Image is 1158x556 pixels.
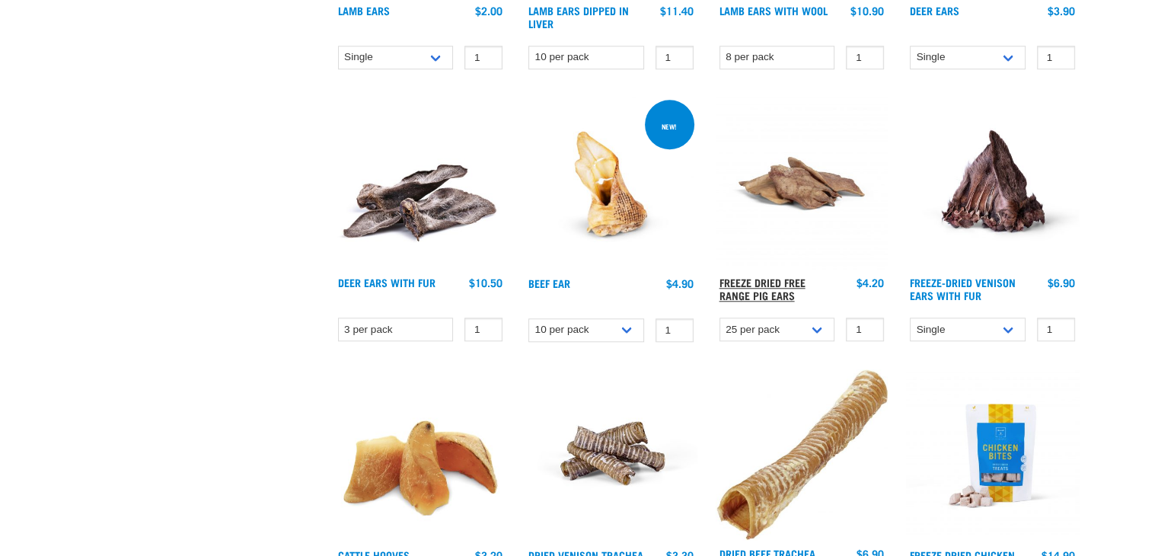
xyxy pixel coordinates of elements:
div: $10.50 [469,276,502,289]
input: 1 [1037,46,1075,69]
img: Raw Essentials Freeze Dried Deer Ears With Fur [906,97,1079,270]
input: 1 [656,46,694,69]
img: Trachea [716,369,888,540]
a: Beef Ear [528,280,570,286]
div: $10.90 [850,5,884,17]
img: Pile Of Furry Deer Ears For Pets [334,97,507,270]
a: Lamb Ears [338,8,390,13]
input: 1 [464,46,502,69]
img: RE Product Shoot 2023 Nov8581 [906,369,1079,542]
a: Deer Ears with Fur [338,280,435,285]
a: Freeze-Dried Venison Ears with Fur [910,280,1016,297]
input: 1 [656,318,694,342]
a: Lamb Ears with Wool [719,8,828,13]
input: 1 [846,46,884,69]
a: Lamb Ears Dipped in Liver [528,8,629,25]
img: Stack of treats for pets including venison trachea [525,369,697,542]
img: Beef ear [525,97,697,270]
div: $4.90 [666,277,694,289]
a: Deer Ears [910,8,959,13]
div: new! [655,115,684,138]
div: $3.90 [1048,5,1075,17]
a: Freeze Dried Free Range Pig Ears [719,280,805,297]
input: 1 [846,318,884,341]
img: Pile Of Cattle Hooves Treats For Dogs [334,369,507,542]
div: $11.40 [660,5,694,17]
a: Dried Beef Trachea [719,551,815,556]
div: $2.00 [475,5,502,17]
div: $6.90 [1048,276,1075,289]
input: 1 [1037,318,1075,341]
input: 1 [464,318,502,341]
img: Pigs Ears [716,97,888,270]
div: $4.20 [857,276,884,289]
